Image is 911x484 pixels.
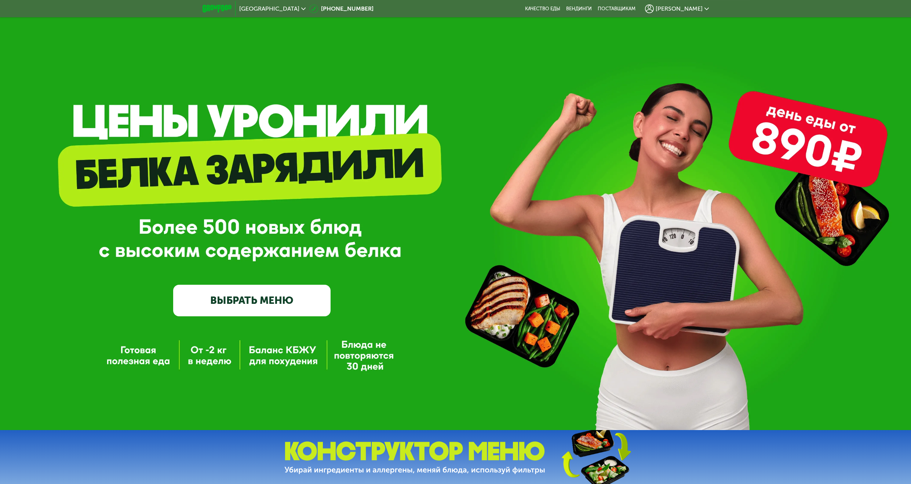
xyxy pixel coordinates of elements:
[598,6,635,12] div: поставщикам
[309,4,373,13] a: [PHONE_NUMBER]
[525,6,560,12] a: Качество еды
[566,6,592,12] a: Вендинги
[656,6,703,12] span: [PERSON_NAME]
[239,6,299,12] span: [GEOGRAPHIC_DATA]
[173,285,331,316] a: ВЫБРАТЬ МЕНЮ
